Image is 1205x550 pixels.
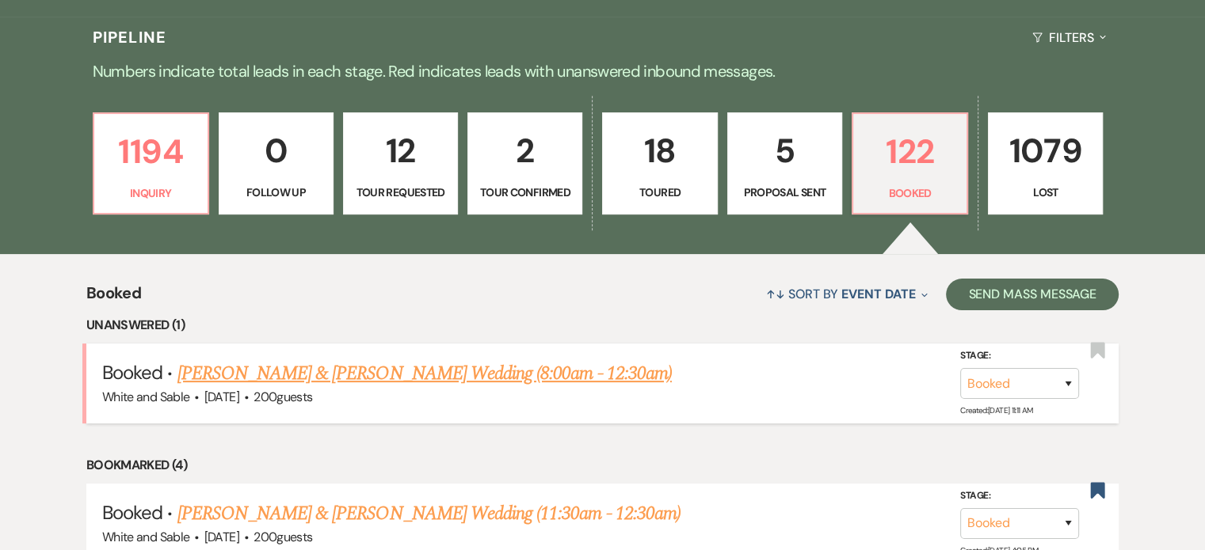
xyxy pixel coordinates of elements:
[960,347,1079,365] label: Stage:
[852,112,968,215] a: 122Booked
[727,112,842,215] a: 5Proposal Sent
[467,112,582,215] a: 2Tour Confirmed
[219,112,334,215] a: 0Follow Up
[478,124,572,177] p: 2
[93,26,167,48] h3: Pipeline
[86,315,1119,336] li: Unanswered (1)
[946,279,1119,310] button: Send Mass Message
[102,500,162,525] span: Booked
[766,286,785,302] span: ↑↓
[998,184,1093,201] p: Lost
[102,389,189,405] span: White and Sable
[612,124,707,177] p: 18
[738,124,832,177] p: 5
[229,184,323,201] p: Follow Up
[32,59,1173,84] p: Numbers indicate total leads in each stage. Red indicates leads with unanswered inbound messages.
[353,124,448,177] p: 12
[254,529,312,545] span: 200 guests
[960,405,1032,415] span: Created: [DATE] 11:11 AM
[343,112,458,215] a: 12Tour Requested
[602,112,717,215] a: 18Toured
[254,389,312,405] span: 200 guests
[863,184,957,202] p: Booked
[998,124,1093,177] p: 1079
[478,184,572,201] p: Tour Confirmed
[988,112,1103,215] a: 1079Lost
[229,124,323,177] p: 0
[104,184,198,202] p: Inquiry
[204,529,239,545] span: [DATE]
[86,281,141,315] span: Booked
[204,389,239,405] span: [DATE]
[760,273,934,315] button: Sort By Event Date
[86,455,1119,476] li: Bookmarked (4)
[863,125,957,178] p: 122
[177,499,681,528] a: [PERSON_NAME] & [PERSON_NAME] Wedding (11:30am - 12:30am)
[1026,17,1112,59] button: Filters
[841,286,915,302] span: Event Date
[104,125,198,178] p: 1194
[93,112,209,215] a: 1194Inquiry
[612,184,707,201] p: Toured
[177,359,672,388] a: [PERSON_NAME] & [PERSON_NAME] Wedding (8:00am - 12:30am)
[738,184,832,201] p: Proposal Sent
[102,360,162,385] span: Booked
[353,184,448,201] p: Tour Requested
[960,487,1079,505] label: Stage:
[102,529,189,545] span: White and Sable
